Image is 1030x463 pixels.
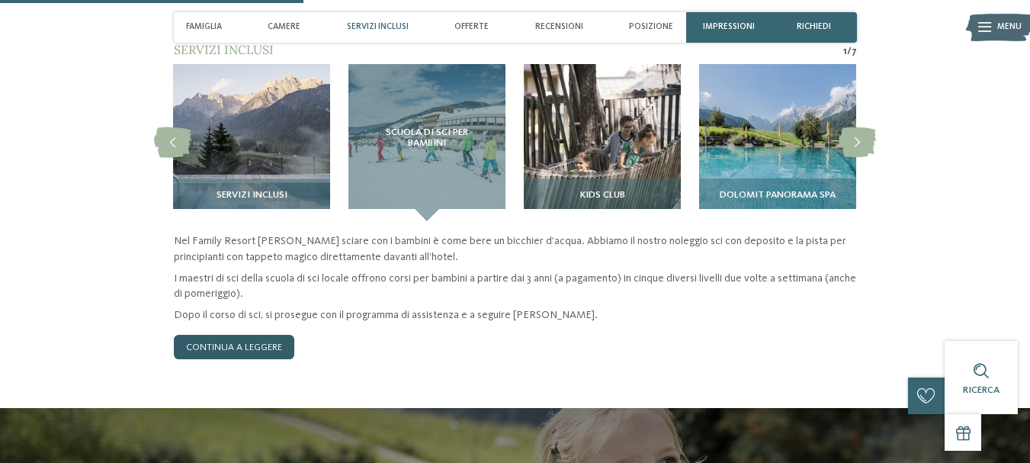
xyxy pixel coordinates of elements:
p: I maestri di sci della scuola di sci locale offrono corsi per bambini a partire dai 3 anni (a pag... [174,271,857,301]
span: 7 [852,45,857,59]
img: Il nostro family hotel a Sesto, il vostro rifugio sulle Dolomiti. [699,64,856,221]
span: 1 [843,45,847,59]
span: Servizi inclusi [174,42,274,57]
span: richiedi [797,22,831,32]
span: Dolomit Panorama SPA [720,190,836,201]
p: Dopo il corso di sci, si prosegue con il programma di assistenza e a seguire [PERSON_NAME]. [174,307,857,323]
span: Servizi inclusi [217,190,287,201]
img: Il nostro family hotel a Sesto, il vostro rifugio sulle Dolomiti. [524,64,681,221]
span: Servizi inclusi [347,22,409,32]
span: / [847,45,852,59]
span: Posizione [629,22,673,32]
span: Scuola di sci per bambini [373,127,481,149]
span: Famiglia [186,22,222,32]
span: Impressioni [703,22,755,32]
span: Recensioni [535,22,583,32]
span: Kids Club [580,190,625,201]
span: Ricerca [963,385,1000,395]
img: Il nostro family hotel a Sesto, il vostro rifugio sulle Dolomiti. [173,64,330,221]
span: Offerte [454,22,489,32]
a: continua a leggere [174,335,294,359]
p: Nel Family Resort [PERSON_NAME] sciare con i bambini è come bere un bicchier d’acqua. Abbiamo il ... [174,233,857,264]
span: Camere [268,22,300,32]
